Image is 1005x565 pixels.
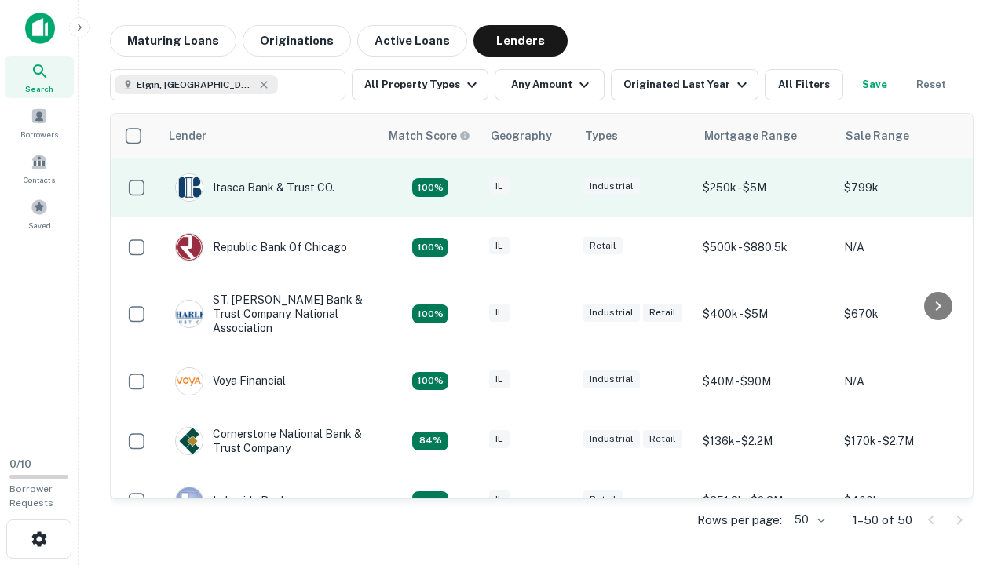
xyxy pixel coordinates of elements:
button: Any Amount [495,69,605,100]
td: $40M - $90M [695,352,836,411]
span: 0 / 10 [9,458,31,470]
button: Save your search to get updates of matches that match your search criteria. [850,69,900,100]
p: Rows per page: [697,511,782,530]
td: $670k [836,277,978,352]
div: Itasca Bank & Trust CO. [175,173,334,202]
div: Capitalize uses an advanced AI algorithm to match your search with the best lender. The match sco... [412,178,448,197]
img: picture [176,174,203,201]
button: Reset [906,69,956,100]
th: Capitalize uses an advanced AI algorithm to match your search with the best lender. The match sco... [379,114,481,158]
img: picture [176,368,203,395]
div: Retail [643,304,682,322]
iframe: Chat Widget [926,439,1005,515]
div: IL [489,490,510,508]
button: Maturing Loans [110,25,236,56]
th: Types [576,114,695,158]
img: picture [176,428,203,454]
a: Contacts [5,147,74,189]
button: Active Loans [357,25,467,56]
div: Capitalize uses an advanced AI algorithm to match your search with the best lender. The match sco... [412,304,448,323]
button: Lenders [473,25,568,56]
a: Saved [5,192,74,235]
button: Originations [243,25,351,56]
div: Mortgage Range [704,126,797,145]
p: 1–50 of 50 [853,511,912,530]
span: Contacts [24,173,55,186]
div: Capitalize uses an advanced AI algorithm to match your search with the best lender. The match sco... [412,372,448,391]
div: Capitalize uses an advanced AI algorithm to match your search with the best lender. The match sco... [412,491,448,510]
img: capitalize-icon.png [25,13,55,44]
div: Types [585,126,618,145]
div: IL [489,237,510,255]
div: Retail [583,490,623,508]
div: Voya Financial [175,367,286,395]
div: IL [489,370,510,388]
div: IL [489,304,510,322]
div: Capitalize uses an advanced AI algorithm to match your search with the best lender. The match sco... [412,432,448,450]
div: Sale Range [846,126,909,145]
td: $400k - $5M [695,277,836,352]
img: picture [176,487,203,514]
div: ST. [PERSON_NAME] Bank & Trust Company, National Association [175,293,364,336]
td: $170k - $2.7M [836,411,978,471]
div: Republic Bank Of Chicago [175,233,347,261]
a: Search [5,56,74,98]
div: Retail [643,430,682,448]
span: Borrowers [20,128,58,140]
th: Mortgage Range [695,114,836,158]
td: $351.8k - $2.3M [695,471,836,530]
td: $400k [836,471,978,530]
div: IL [489,177,510,195]
td: $250k - $5M [695,158,836,217]
img: picture [176,234,203,261]
button: All Property Types [352,69,488,100]
span: Saved [28,219,51,231]
span: Borrower Requests [9,483,53,508]
div: Retail [583,237,623,255]
div: Cornerstone National Bank & Trust Company [175,427,364,455]
div: Lender [169,126,206,145]
td: $799k [836,158,978,217]
div: Capitalize uses an advanced AI algorithm to match your search with the best lender. The match sco... [389,127,470,144]
div: Capitalize uses an advanced AI algorithm to match your search with the best lender. The match sco... [412,238,448,257]
img: picture [176,301,203,327]
div: Geography [491,126,552,145]
div: IL [489,430,510,448]
span: Elgin, [GEOGRAPHIC_DATA], [GEOGRAPHIC_DATA] [137,78,254,92]
button: Originated Last Year [611,69,758,100]
a: Borrowers [5,101,74,144]
td: N/A [836,352,978,411]
div: Lakeside Bank [175,487,287,515]
button: All Filters [765,69,843,100]
th: Geography [481,114,576,158]
span: Search [25,82,53,95]
h6: Match Score [389,127,467,144]
div: Industrial [583,304,640,322]
td: $500k - $880.5k [695,217,836,277]
div: Originated Last Year [623,75,751,94]
th: Sale Range [836,114,978,158]
td: N/A [836,217,978,277]
td: $136k - $2.2M [695,411,836,471]
div: Industrial [583,177,640,195]
div: 50 [788,508,828,531]
div: Industrial [583,430,640,448]
th: Lender [159,114,379,158]
div: Industrial [583,370,640,388]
